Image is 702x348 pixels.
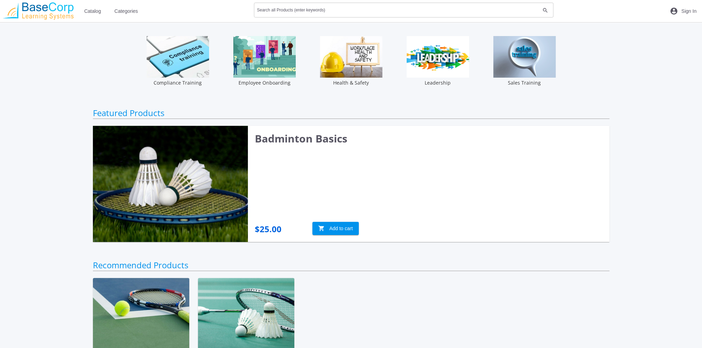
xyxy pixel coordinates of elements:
p: Compliance Training [143,78,213,86]
img: catalogIcon.png [407,36,469,78]
p: Health & Safety [317,78,386,86]
img: catalogIcon.png [493,36,556,78]
span: Sign In [681,5,696,17]
button: Add to cart [312,222,359,235]
mat-icon: shopping_cart [318,222,325,235]
h3: Badminton Basics [255,133,603,144]
mat-icon: search [541,7,549,14]
p: Leadership [403,78,473,86]
img: catalogIcon.png [233,36,296,78]
h2: Featured Products [93,107,609,119]
p: Sales Training [490,78,559,86]
span: Add to cart [318,222,353,235]
mat-icon: account_circle [670,7,678,15]
img: catalogIcon.png [320,36,382,78]
p: Employee Onboarding [230,78,299,86]
span: Categories [114,5,138,17]
div: $25.00 [255,223,281,235]
h2: Recommended Products [93,259,609,271]
img: productPicture_a.png [93,126,248,242]
span: Catalog [84,5,101,17]
img: catalogIcon.png [147,36,209,78]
